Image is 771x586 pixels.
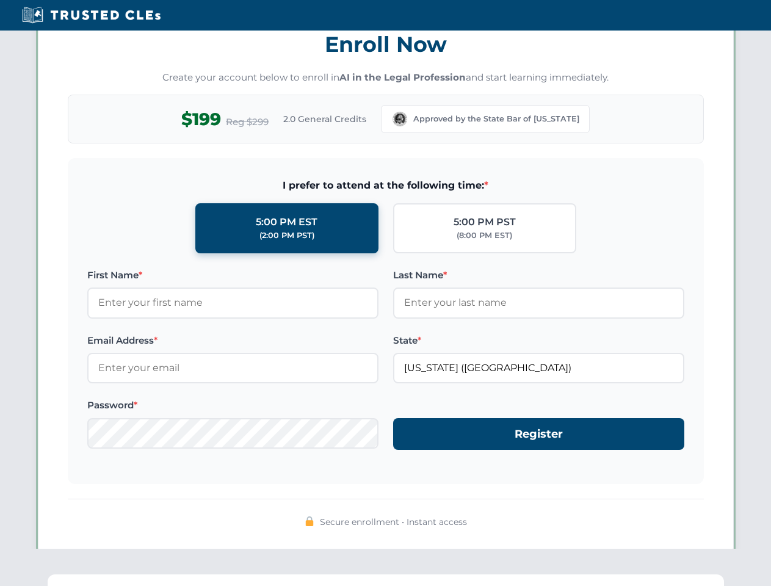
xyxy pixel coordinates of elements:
[393,333,684,348] label: State
[18,6,164,24] img: Trusted CLEs
[87,333,378,348] label: Email Address
[181,106,221,133] span: $199
[226,115,269,129] span: Reg $299
[87,268,378,283] label: First Name
[339,71,466,83] strong: AI in the Legal Profession
[259,230,314,242] div: (2:00 PM PST)
[87,353,378,383] input: Enter your email
[413,113,579,125] span: Approved by the State Bar of [US_STATE]
[320,515,467,529] span: Secure enrollment • Instant access
[393,288,684,318] input: Enter your last name
[68,71,704,85] p: Create your account below to enroll in and start learning immediately.
[87,398,378,413] label: Password
[454,214,516,230] div: 5:00 PM PST
[87,288,378,318] input: Enter your first name
[393,268,684,283] label: Last Name
[87,178,684,194] span: I prefer to attend at the following time:
[393,418,684,450] button: Register
[391,110,408,128] img: Washington Bar
[283,112,366,126] span: 2.0 General Credits
[68,25,704,63] h3: Enroll Now
[305,516,314,526] img: 🔒
[256,214,317,230] div: 5:00 PM EST
[393,353,684,383] input: Washington (WA)
[457,230,512,242] div: (8:00 PM EST)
